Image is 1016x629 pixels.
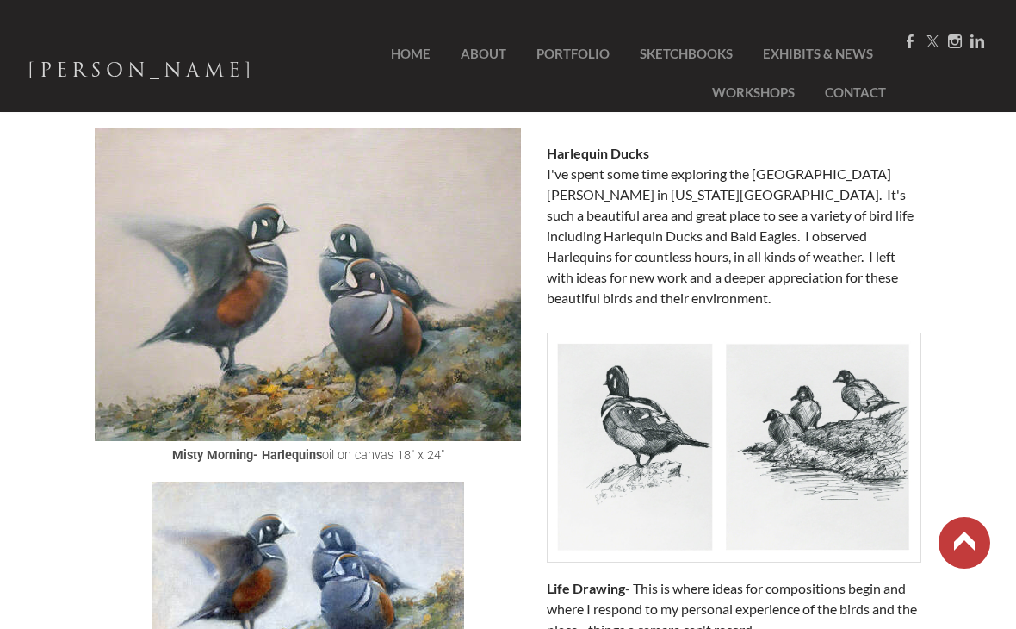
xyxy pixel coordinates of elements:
span: [PERSON_NAME] [28,55,256,85]
a: Twitter [926,34,939,50]
div: I've spent some time exploring the [GEOGRAPHIC_DATA][PERSON_NAME] in [US_STATE][GEOGRAPHIC_DATA].... [547,143,921,308]
a: Home [365,34,443,73]
a: Linkedin [970,34,984,50]
strong: Harlequin Ducks [547,145,649,161]
a: Workshops [699,73,808,112]
a: Contact [812,73,886,112]
img: Drwing Birds [547,333,921,563]
a: Portfolio [523,34,623,73]
img: Harlequin Ducks [95,128,521,441]
div: oil on canvas 18" x 24" [95,444,521,464]
a: Instagram [948,34,962,50]
a: Facebook [903,34,917,50]
a: About [448,34,519,73]
a: SketchBooks [627,34,746,73]
a: [PERSON_NAME] [28,54,256,92]
strong: Life Drawing [547,580,625,596]
a: Exhibits & News [750,34,886,73]
b: Misty Morning- Harlequins [172,448,322,463]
